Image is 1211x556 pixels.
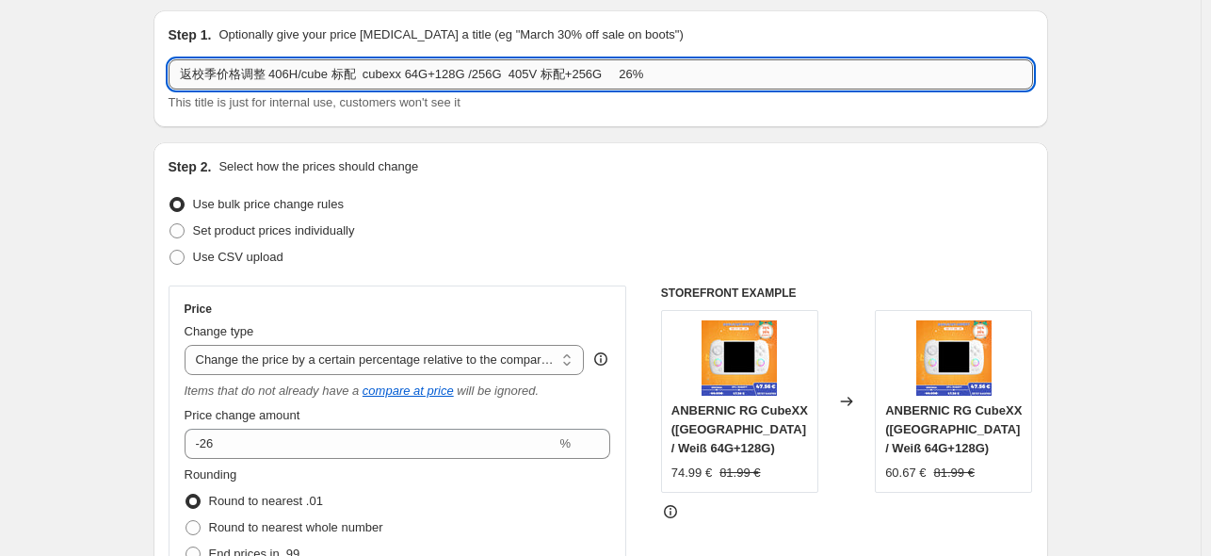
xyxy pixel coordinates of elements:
[185,324,254,338] span: Change type
[671,464,712,482] div: 74.99 €
[916,320,992,396] img: cubexx_292360f4-392c-4b14-989b-bf2ad63b89fd_80x.jpg
[169,95,460,109] span: This title is just for internal use, customers won't see it
[185,408,300,422] span: Price change amount
[218,157,418,176] p: Select how the prices should change
[457,384,539,398] i: will be ignored.
[671,403,808,455] span: ANBERNIC RG CubeXX ([GEOGRAPHIC_DATA] / Weiß 64G+128G)
[363,384,454,398] button: compare at price
[185,429,557,459] input: -20
[193,223,355,237] span: Set product prices individually
[591,350,610,368] div: help
[218,25,683,44] p: Optionally give your price [MEDICAL_DATA] a title (eg "March 30% off sale on boots")
[885,403,1022,455] span: ANBERNIC RG CubeXX ([GEOGRAPHIC_DATA] / Weiß 64G+128G)
[169,25,212,44] h2: Step 1.
[209,520,383,534] span: Round to nearest whole number
[193,250,283,264] span: Use CSV upload
[559,436,571,450] span: %
[885,464,926,482] div: 60.67 €
[185,467,237,482] span: Rounding
[719,464,760,482] strike: 81.99 €
[169,157,212,176] h2: Step 2.
[702,320,777,396] img: cubexx_292360f4-392c-4b14-989b-bf2ad63b89fd_80x.jpg
[185,302,212,317] h3: Price
[193,197,344,211] span: Use bulk price change rules
[185,384,360,398] i: Items that do not already have a
[209,494,323,508] span: Round to nearest .01
[934,464,975,482] strike: 81.99 €
[169,59,1033,90] input: 30% off holiday sale
[661,286,1033,301] h6: STOREFRONT EXAMPLE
